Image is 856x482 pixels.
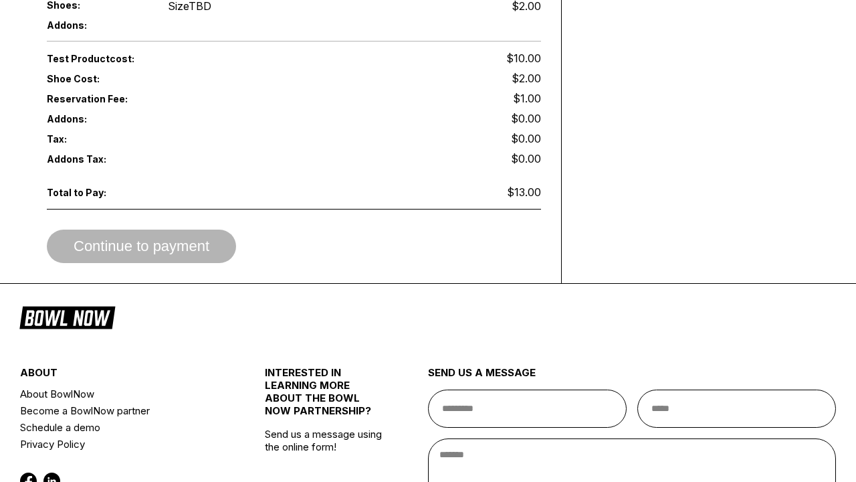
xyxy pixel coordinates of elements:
span: Addons Tax: [47,153,146,165]
span: $2.00 [512,72,541,85]
span: Addons: [47,19,146,31]
span: Shoe Cost: [47,73,146,84]
span: Tax: [47,133,146,145]
span: $0.00 [511,112,541,125]
div: send us a message [428,366,836,390]
a: Schedule a demo [20,419,224,436]
div: about [20,366,224,386]
a: Privacy Policy [20,436,224,453]
a: Become a BowlNow partner [20,402,224,419]
span: $10.00 [506,52,541,65]
span: $0.00 [511,152,541,165]
span: $13.00 [507,185,541,199]
div: INTERESTED IN LEARNING MORE ABOUT THE BOWL NOW PARTNERSHIP? [265,366,387,428]
span: Test Product cost: [47,53,294,64]
span: Reservation Fee: [47,93,294,104]
span: $1.00 [513,92,541,105]
span: Addons: [47,113,146,125]
span: Total to Pay: [47,187,146,198]
span: $0.00 [511,132,541,145]
a: About BowlNow [20,386,224,402]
